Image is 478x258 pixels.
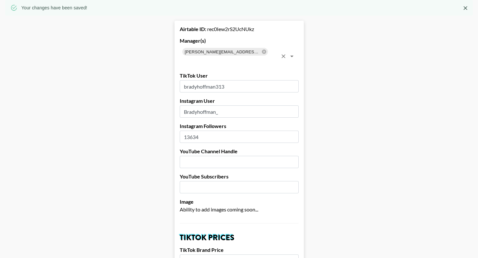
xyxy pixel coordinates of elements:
[461,3,470,13] button: Close
[180,148,299,155] label: YouTube Channel Handle
[279,52,288,61] button: Clear
[182,48,268,56] div: [PERSON_NAME][EMAIL_ADDRESS][DOMAIN_NAME]
[182,48,263,56] span: [PERSON_NAME][EMAIL_ADDRESS][DOMAIN_NAME]
[180,199,299,205] label: Image
[180,173,299,180] label: YouTube Subscribers
[180,26,206,32] strong: Airtable ID:
[180,123,299,129] label: Instagram Followers
[180,98,299,104] label: Instagram User
[180,234,299,242] h2: TikTok Prices
[180,26,299,32] div: rec0Iew2rS2UcNUkz
[21,2,87,14] div: Your changes have been saved!
[180,38,299,44] label: Manager(s)
[180,206,258,212] span: Ability to add images coming soon...
[180,247,299,253] label: TikTok Brand Price
[180,72,299,79] label: TikTok User
[287,52,296,61] button: Open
